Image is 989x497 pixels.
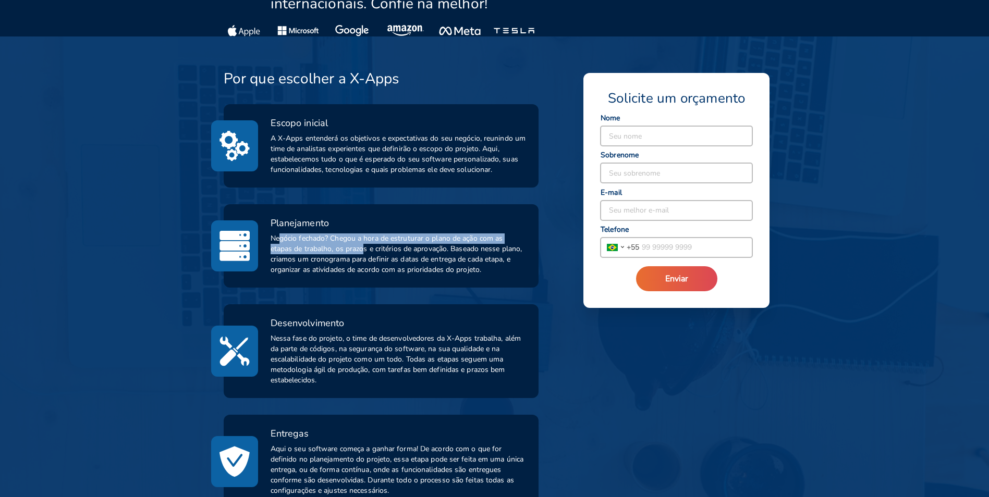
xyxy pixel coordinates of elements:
img: method1_initial_scope.svg [219,129,250,163]
input: Seu melhor e-mail [601,201,752,220]
span: Solicite um orçamento [608,90,745,107]
input: Seu sobrenome [601,163,752,183]
img: Tesla [493,25,534,36]
span: Negócio fechado? Chegou a hora de estruturar o plano de ação com as etapas de trabalho, os prazos... [271,233,527,275]
span: + 55 [627,242,639,253]
span: Enviar [665,273,688,284]
button: Enviar [636,266,717,291]
input: Seu nome [601,126,752,146]
span: A X-Apps entenderá os objetivos e expectativas do seu negócio, reunindo um time de analistas expe... [271,133,527,175]
img: method3_development.svg [219,334,250,368]
img: Amazon [387,25,425,36]
span: Desenvolvimento [271,317,345,329]
img: Meta [439,25,480,36]
span: Entregas [271,427,309,440]
img: method4_deliver.svg [219,444,250,479]
img: Google [335,25,369,36]
h3: Por que escolher a X-Apps [224,70,399,88]
img: method2_planning.svg [219,229,250,263]
span: Escopo inicial [271,117,328,129]
span: Aqui o seu software começa a ganhar forma! De acordo com o que for definido no planejamento do pr... [271,444,527,496]
img: Microsoft [277,25,319,36]
span: Planejamento [271,217,329,229]
input: 99 99999 9999 [639,238,752,257]
span: Nessa fase do projeto, o time de desenvolvedores da X-Apps trabalha, além da parte de códigos, na... [271,333,527,386]
img: Apple [228,25,260,36]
